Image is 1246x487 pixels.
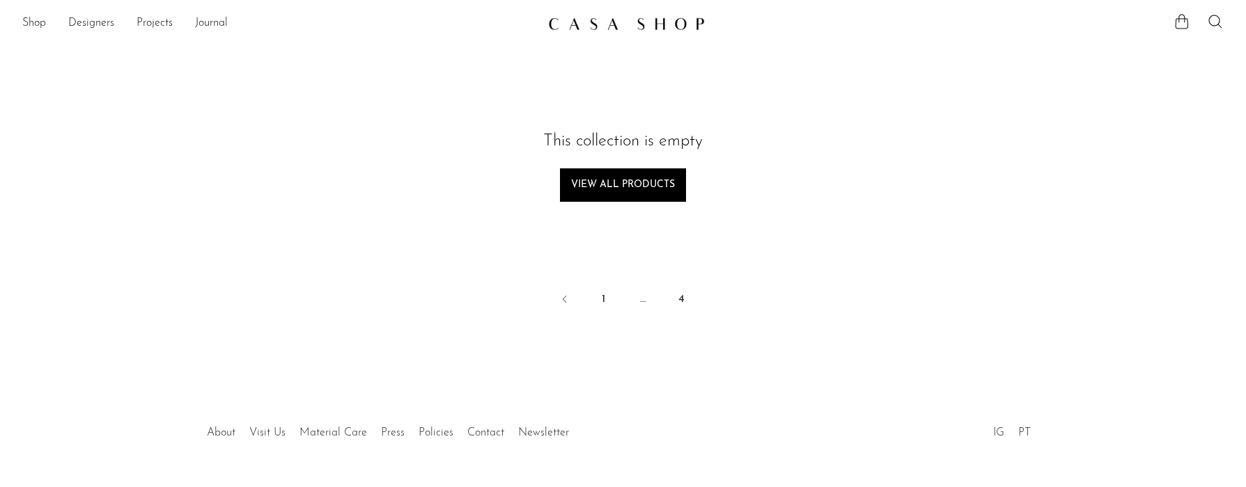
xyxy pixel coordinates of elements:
[629,285,657,313] span: …
[986,416,1038,442] ul: Social Medias
[993,427,1004,438] a: IG
[207,427,235,438] a: About
[560,168,686,202] a: View all products
[200,416,576,442] ul: Quick links
[137,15,173,33] a: Projects
[299,427,367,438] a: Material Care
[467,427,504,438] a: Contact
[381,427,405,438] a: Press
[419,427,453,438] a: Policies
[22,15,46,33] a: Shop
[22,12,537,35] nav: Desktop navigation
[249,427,286,438] a: Visit Us
[551,285,579,316] a: Previous
[590,285,618,313] a: 1
[195,15,228,33] a: Journal
[84,128,1161,154] h2: This collection is empty
[1018,427,1031,438] a: PT
[668,285,696,313] a: 4
[22,12,537,35] ul: NEW HEADER MENU
[68,15,114,33] a: Designers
